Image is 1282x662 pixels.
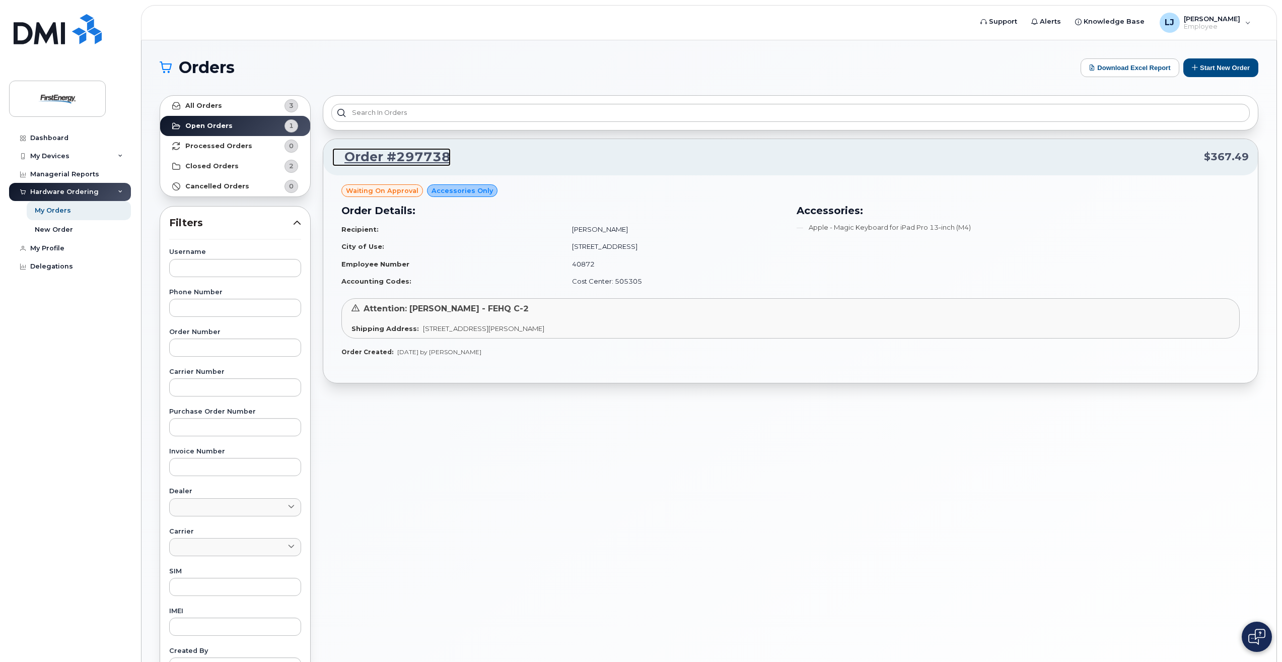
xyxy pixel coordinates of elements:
span: 3 [289,101,294,110]
label: Purchase Order Number [169,409,301,415]
label: IMEI [169,608,301,615]
strong: Processed Orders [185,142,252,150]
span: Orders [179,60,235,75]
h3: Order Details: [341,203,785,218]
a: Cancelled Orders0 [160,176,310,196]
td: 40872 [563,255,785,273]
strong: All Orders [185,102,222,110]
label: Username [169,249,301,255]
a: Closed Orders2 [160,156,310,176]
span: [STREET_ADDRESS][PERSON_NAME] [423,324,544,333]
a: Open Orders1 [160,116,310,136]
label: SIM [169,568,301,575]
label: Phone Number [169,289,301,296]
strong: Closed Orders [185,162,239,170]
td: Cost Center: 505305 [563,273,785,290]
img: Open chat [1248,629,1265,645]
strong: Employee Number [341,260,409,268]
li: Apple - Magic Keyboard for iPad Pro 13‑inch (M4) [797,223,1240,232]
span: Accessories Only [432,186,493,195]
span: Attention: [PERSON_NAME] - FEHQ C-2 [364,304,529,313]
label: Carrier [169,528,301,535]
input: Search in orders [331,104,1250,122]
span: $367.49 [1204,150,1249,164]
h3: Accessories: [797,203,1240,218]
button: Download Excel Report [1081,58,1179,77]
label: Carrier Number [169,369,301,375]
strong: City of Use: [341,242,384,250]
a: Order #297738 [332,148,451,166]
button: Start New Order [1183,58,1258,77]
strong: Accounting Codes: [341,277,411,285]
span: Filters [169,216,293,230]
label: Created By [169,648,301,654]
span: 1 [289,121,294,130]
strong: Cancelled Orders [185,182,249,190]
td: [PERSON_NAME] [563,221,785,238]
a: Processed Orders0 [160,136,310,156]
td: [STREET_ADDRESS] [563,238,785,255]
label: Dealer [169,488,301,495]
label: Order Number [169,329,301,336]
span: [DATE] by [PERSON_NAME] [397,348,481,356]
strong: Order Created: [341,348,393,356]
strong: Recipient: [341,225,379,233]
span: 0 [289,141,294,151]
strong: Open Orders [185,122,233,130]
strong: Shipping Address: [351,324,419,333]
span: 2 [289,161,294,171]
a: All Orders3 [160,96,310,116]
span: Waiting On Approval [346,186,418,195]
span: 0 [289,181,294,191]
label: Invoice Number [169,448,301,455]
